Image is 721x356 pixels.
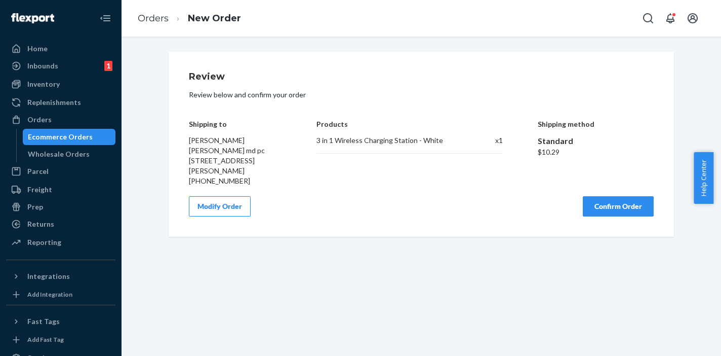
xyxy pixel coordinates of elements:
p: Review below and confirm your order [189,90,654,100]
button: Open Search Box [638,8,658,28]
div: Inventory [27,79,60,89]
div: Replenishments [27,97,81,108]
button: Fast Tags [6,313,115,330]
div: Home [27,44,48,54]
button: Confirm Order [583,196,654,217]
a: Prep [6,199,115,215]
h4: Shipping method [538,120,654,128]
div: Ecommerce Orders [28,132,93,142]
button: Open notifications [660,8,680,28]
a: Orders [138,13,169,24]
div: [PHONE_NUMBER] [189,176,282,186]
div: Add Integration [27,290,72,299]
a: Reporting [6,234,115,251]
a: Home [6,41,115,57]
button: Help Center [694,152,713,204]
h4: Products [316,120,502,128]
h4: Shipping to [189,120,282,128]
div: Fast Tags [27,316,60,327]
div: Prep [27,202,43,212]
img: Flexport logo [11,13,54,23]
button: Close Navigation [95,8,115,28]
button: Integrations [6,268,115,284]
a: Inventory [6,76,115,92]
a: Ecommerce Orders [23,129,116,145]
ol: breadcrumbs [130,4,249,33]
div: x 1 [473,135,503,146]
div: 3 in 1 Wireless Charging Station - White [316,135,463,146]
div: Parcel [27,166,49,176]
a: New Order [188,13,241,24]
span: [PERSON_NAME] [PERSON_NAME] md pc [STREET_ADDRESS][PERSON_NAME] [189,136,265,175]
div: Orders [27,115,52,125]
div: Standard [538,135,654,147]
div: Reporting [27,237,61,247]
a: Inbounds1 [6,58,115,74]
div: Inbounds [27,61,58,71]
a: Returns [6,216,115,232]
div: $10.29 [538,147,654,157]
a: Add Fast Tag [6,334,115,346]
div: Returns [27,219,54,229]
div: Add Fast Tag [27,335,64,344]
div: Freight [27,185,52,195]
button: Open account menu [683,8,703,28]
a: Replenishments [6,94,115,111]
a: Orders [6,112,115,128]
a: Wholesale Orders [23,146,116,162]
a: Freight [6,182,115,198]
a: Add Integration [6,289,115,301]
div: Integrations [27,271,70,281]
a: Parcel [6,163,115,180]
div: 1 [104,61,112,71]
h1: Review [189,72,654,82]
div: Wholesale Orders [28,149,90,159]
button: Modify Order [189,196,251,217]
